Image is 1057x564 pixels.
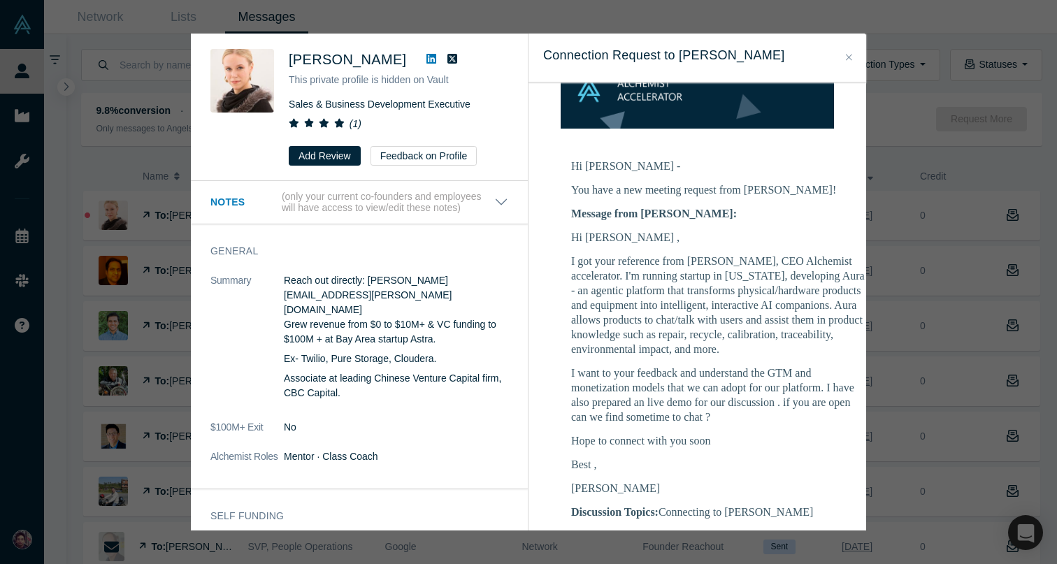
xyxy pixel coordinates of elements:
[350,118,361,129] i: ( 1 )
[284,352,508,366] p: Ex- Twilio, Pure Storage, Cloudera.
[571,254,865,356] p: I got your reference from [PERSON_NAME], CEO Alchemist accelerator. I'm running startup in [US_ST...
[543,46,851,65] h3: Connection Request to [PERSON_NAME]
[284,371,508,400] p: Associate at leading Chinese Venture Capital firm, CBC Capital.
[571,505,865,519] p: Connecting to [PERSON_NAME]
[571,457,865,472] p: Best ,
[284,273,508,347] p: Reach out directly: [PERSON_NAME][EMAIL_ADDRESS][PERSON_NAME][DOMAIN_NAME] Grew revenue from $0 t...
[571,208,737,219] b: Message from [PERSON_NAME]:
[571,159,865,173] p: Hi [PERSON_NAME] -
[210,273,284,420] dt: Summary
[210,191,508,215] button: Notes (only your current co-founders and employees will have access to view/edit these notes)
[571,433,865,448] p: Hope to connect with you soon
[210,420,284,449] dt: $100M+ Exit
[571,481,865,496] p: [PERSON_NAME]
[571,530,673,542] b: Startup Information:
[289,146,361,166] button: Add Review
[561,50,834,129] img: banner-small-topicless.png
[210,244,489,259] h3: General
[282,191,494,215] p: (only your current co-founders and employees will have access to view/edit these notes)
[284,420,508,435] dd: No
[210,449,284,479] dt: Alchemist Roles
[371,146,477,166] button: Feedback on Profile
[210,195,279,210] h3: Notes
[210,49,274,113] img: Elizabeth Quade's Profile Image
[571,366,865,424] p: I want to your feedback and understand the GTM and monetization models that we can adopt for our ...
[289,52,406,67] span: [PERSON_NAME]
[289,73,508,87] p: This private profile is hidden on Vault
[571,230,865,245] p: Hi [PERSON_NAME] ,
[289,99,470,110] span: Sales & Business Development Executive
[571,506,659,518] b: Discussion Topics:
[571,182,865,197] p: You have a new meeting request from [PERSON_NAME]!
[210,509,489,523] h3: Self funding
[842,50,856,66] button: Close
[284,449,508,464] dd: Mentor · Class Coach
